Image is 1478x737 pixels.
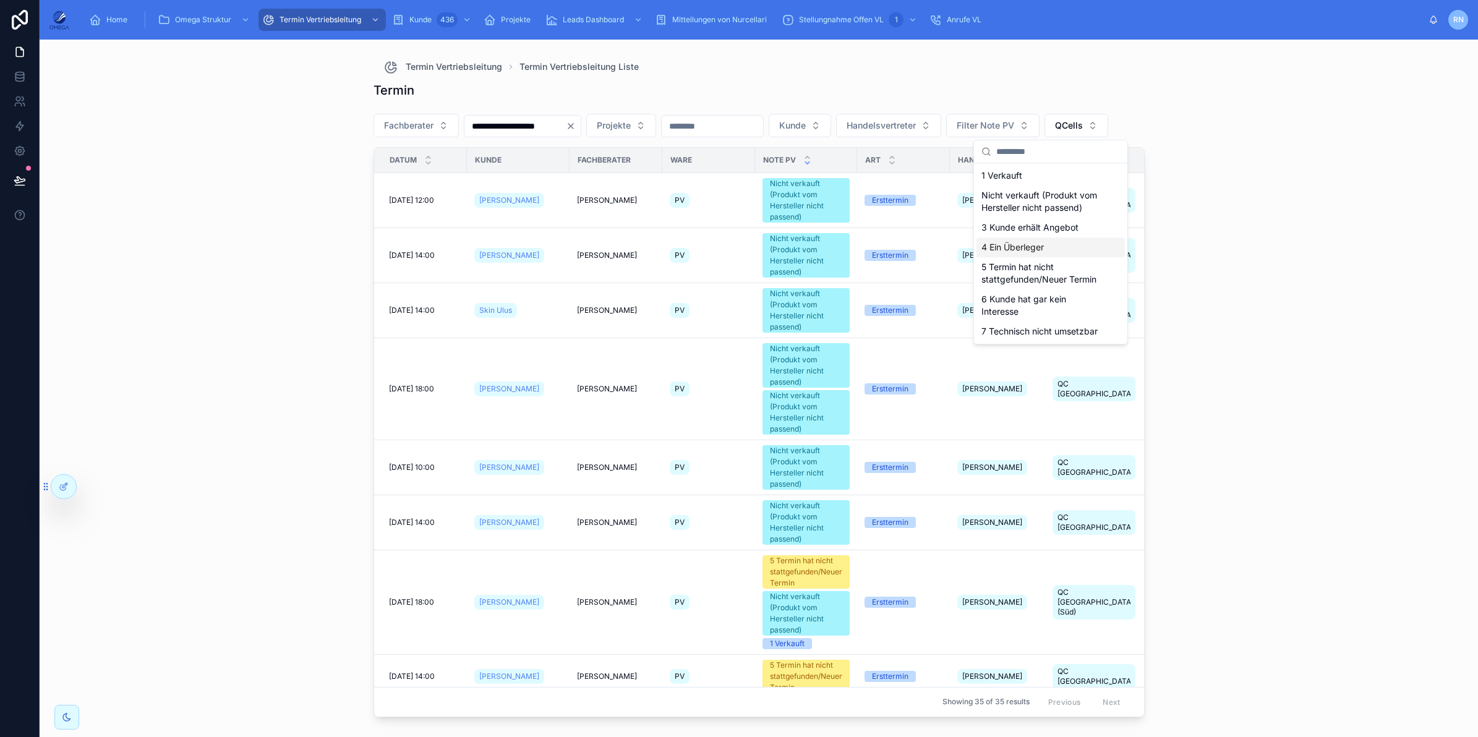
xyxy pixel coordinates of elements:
span: Kunde [779,119,806,132]
div: 1 [889,12,903,27]
div: Nicht verkauft (Produkt vom Hersteller nicht passend) [770,288,842,333]
span: Skin Ulus [479,305,512,315]
a: Omega Struktur [154,9,256,31]
button: Select Button [374,114,459,137]
span: Datum [390,155,417,165]
span: Art [865,155,881,165]
span: [DATE] 12:00 [389,195,434,205]
div: 7 Technisch nicht umsetzbar [976,322,1125,341]
span: [DATE] 10:00 [389,462,435,472]
div: Nicht verkauft (Produkt vom Hersteller nicht passend) [770,591,842,636]
a: Termin Vertriebsleitung Liste [519,61,639,73]
div: Nicht verkauft (Produkt vom Hersteller nicht passend) [770,178,842,223]
span: [PERSON_NAME] [577,384,637,394]
div: Ersttermin [872,462,908,473]
a: [PERSON_NAME] [474,669,544,684]
span: QC [GEOGRAPHIC_DATA] [1057,667,1130,686]
div: Ersttermin [872,383,908,394]
div: 5 Termin hat nicht stattgefunden/Neuer Termin [976,257,1125,289]
span: [PERSON_NAME] [479,195,539,205]
div: Ersttermin [872,671,908,682]
button: Select Button [836,114,941,137]
a: Home [85,9,136,31]
span: [DATE] 14:00 [389,518,435,527]
span: QCells [1055,119,1083,132]
span: [DATE] 14:00 [389,671,435,681]
a: Leads Dashboard [542,9,649,31]
a: Projekte [480,9,539,31]
span: [PERSON_NAME] [479,250,539,260]
span: [DATE] 14:00 [389,305,435,315]
span: Kunde [475,155,502,165]
a: Termin Vertriebsleitung [258,9,386,31]
span: Filter Note PV [957,119,1014,132]
span: [PERSON_NAME] [577,195,637,205]
span: PV [675,250,685,260]
span: [DATE] 14:00 [389,250,435,260]
div: Suggestions [974,163,1127,344]
a: [PERSON_NAME] [474,515,544,530]
span: Note PV [763,155,796,165]
button: Select Button [946,114,1040,137]
span: [PERSON_NAME] [479,671,539,681]
h1: Termin [374,82,414,99]
span: PV [675,671,685,681]
span: [PERSON_NAME] [479,462,539,472]
span: Showing 35 of 35 results [942,697,1030,707]
div: Nicht verkauft (Produkt vom Hersteller nicht passend) [770,343,842,388]
div: 3 Kunde erhält Angebot [976,218,1125,237]
span: Termin Vertriebsleitung [280,15,361,25]
span: Handelsvertreter [847,119,916,132]
span: RN [1453,15,1464,25]
div: Ersttermin [872,597,908,608]
a: Anrufe VL [926,9,990,31]
span: Omega Struktur [175,15,231,25]
span: Projekte [597,119,631,132]
a: [PERSON_NAME] [474,193,544,208]
span: [PERSON_NAME] [479,518,539,527]
span: [PERSON_NAME] [577,462,637,472]
button: Clear [566,121,581,131]
span: Leads Dashboard [563,15,624,25]
span: [PERSON_NAME] [479,597,539,607]
span: [PERSON_NAME] [577,250,637,260]
img: App logo [49,10,69,30]
span: [PERSON_NAME] [479,384,539,394]
span: [PERSON_NAME] [962,671,1022,681]
div: Nicht verkauft (Produkt vom Hersteller nicht passend) [770,500,842,545]
div: Ersttermin [872,195,908,206]
span: Kunde [409,15,432,25]
span: QC [GEOGRAPHIC_DATA]/[GEOGRAPHIC_DATA] [1057,513,1130,532]
span: QC [GEOGRAPHIC_DATA] [1057,458,1130,477]
span: PV [675,518,685,527]
span: Mitteilungen von Nurcellari [672,15,767,25]
button: Select Button [769,114,831,137]
div: Nicht verkauft (Produkt vom Hersteller nicht passend) [770,390,842,435]
span: Fachberater [578,155,631,165]
div: Nicht verkauft (Produkt vom Hersteller nicht passend) [770,445,842,490]
a: Stellungnahme Offen VL1 [778,9,923,31]
div: Nicht verkauft (Produkt vom Hersteller nicht passend) [976,185,1125,218]
div: 1 Verkauft [770,638,805,649]
span: [PERSON_NAME] [577,671,637,681]
span: [DATE] 18:00 [389,384,434,394]
span: [PERSON_NAME] [962,384,1022,394]
div: 1 Verkauft [976,166,1125,185]
span: [PERSON_NAME] [577,305,637,315]
span: PV [675,384,685,394]
span: PV [675,597,685,607]
a: [PERSON_NAME] [474,381,544,396]
span: Ware [670,155,692,165]
div: 5 Termin hat nicht stattgefunden/Neuer Termin [770,660,842,693]
span: [PERSON_NAME] [962,250,1022,260]
a: [PERSON_NAME] [474,248,544,263]
span: PV [675,305,685,315]
span: Fachberater [384,119,434,132]
span: [PERSON_NAME] [962,462,1022,472]
div: Ersttermin [872,305,908,316]
span: Stellungnahme Offen VL [799,15,884,25]
div: 436 [437,12,458,27]
div: Ersttermin [872,250,908,261]
a: [PERSON_NAME] [474,460,544,475]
